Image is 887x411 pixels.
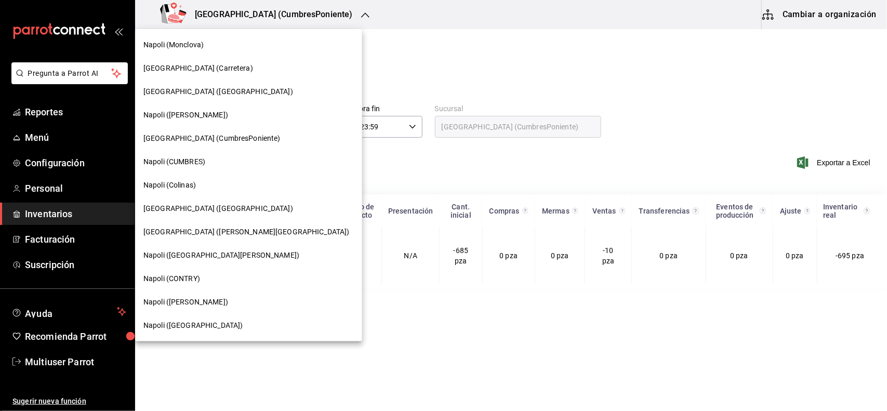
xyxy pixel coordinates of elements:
div: Napoli (Colinas) [135,174,362,197]
div: [GEOGRAPHIC_DATA] ([GEOGRAPHIC_DATA]) [135,197,362,220]
span: Napoli (CUMBRES) [143,156,205,167]
span: Napoli (CONTRY) [143,273,200,284]
div: Napoli ([GEOGRAPHIC_DATA][PERSON_NAME]) [135,244,362,267]
span: Napoli (Monclova) [143,39,204,50]
span: Napoli ([PERSON_NAME]) [143,297,228,308]
span: Napoli ([GEOGRAPHIC_DATA]) [143,320,243,331]
div: Napoli (CONTRY) [135,267,362,290]
div: [GEOGRAPHIC_DATA] ([PERSON_NAME][GEOGRAPHIC_DATA]) [135,220,362,244]
div: Napoli ([GEOGRAPHIC_DATA]) [135,314,362,337]
span: [GEOGRAPHIC_DATA] ([GEOGRAPHIC_DATA]) [143,86,293,97]
span: [GEOGRAPHIC_DATA] ([GEOGRAPHIC_DATA]) [143,203,293,214]
div: Napoli (CUMBRES) [135,150,362,174]
span: Napoli ([GEOGRAPHIC_DATA][PERSON_NAME]) [143,250,299,261]
span: [GEOGRAPHIC_DATA] (CumbresPoniente) [143,133,281,144]
span: Napoli (Colinas) [143,180,196,191]
div: [GEOGRAPHIC_DATA] (Carretera) [135,57,362,80]
span: Napoli ([PERSON_NAME]) [143,110,228,121]
div: Napoli ([PERSON_NAME]) [135,103,362,127]
div: Napoli (Monclova) [135,33,362,57]
div: Napoli ([PERSON_NAME]) [135,290,362,314]
div: [GEOGRAPHIC_DATA] (CumbresPoniente) [135,127,362,150]
div: [GEOGRAPHIC_DATA] ([GEOGRAPHIC_DATA]) [135,80,362,103]
span: [GEOGRAPHIC_DATA] ([PERSON_NAME][GEOGRAPHIC_DATA]) [143,227,350,237]
span: [GEOGRAPHIC_DATA] (Carretera) [143,63,253,74]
